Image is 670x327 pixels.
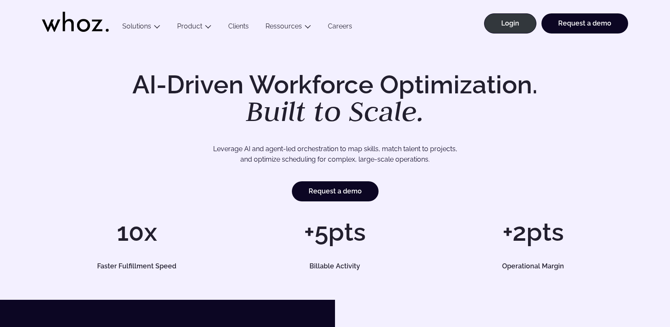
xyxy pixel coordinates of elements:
h1: AI-Driven Workforce Optimization. [121,72,549,126]
h5: Faster Fulfillment Speed [52,263,222,270]
h1: 10x [42,219,232,245]
a: Clients [220,22,257,33]
button: Product [169,22,220,33]
a: Careers [320,22,361,33]
a: Request a demo [541,13,628,33]
h1: +5pts [240,219,430,245]
p: Leverage AI and agent-led orchestration to map skills, match talent to projects, and optimize sch... [71,144,599,165]
a: Ressources [265,22,302,30]
a: Request a demo [292,181,379,201]
h1: +2pts [438,219,628,245]
em: Built to Scale. [246,93,424,129]
button: Solutions [114,22,169,33]
h5: Operational Margin [448,263,618,270]
a: Product [177,22,202,30]
button: Ressources [257,22,320,33]
h5: Billable Activity [250,263,420,270]
a: Login [484,13,536,33]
